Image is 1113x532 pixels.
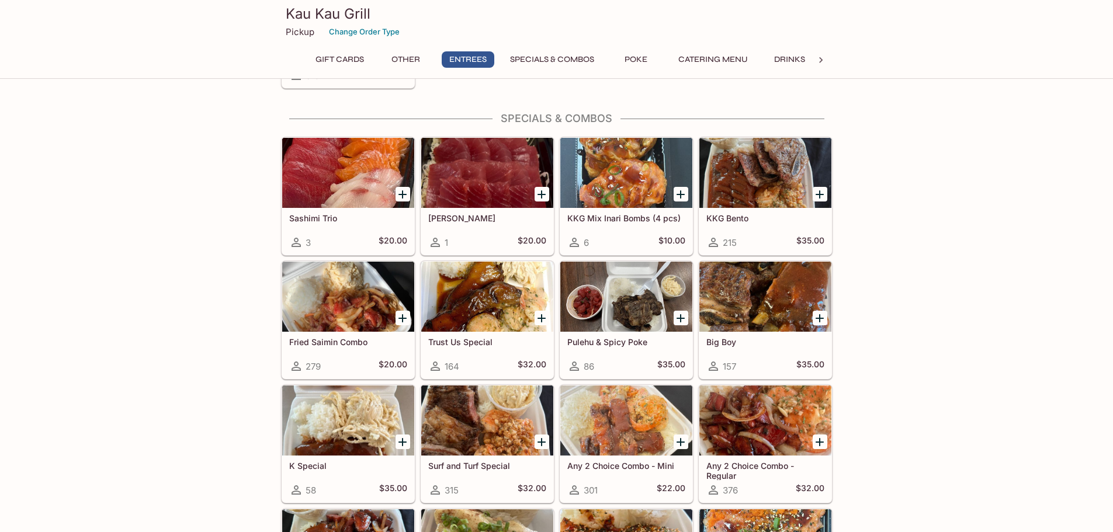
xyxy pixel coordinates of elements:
a: Big Boy157$35.00 [699,261,832,379]
h5: Surf and Turf Special [428,461,546,471]
div: Trust Us Special [421,262,553,332]
span: 315 [445,485,459,496]
a: Sashimi Trio3$20.00 [282,137,415,255]
h5: $32.00 [518,359,546,373]
span: 215 [723,237,737,248]
h5: $22.00 [657,483,685,497]
a: Pulehu & Spicy Poke86$35.00 [560,261,693,379]
h5: KKG Bento [706,213,824,223]
button: Add Trust Us Special [535,311,549,325]
span: 164 [445,361,459,372]
p: Pickup [286,26,314,37]
h5: $35.00 [796,359,824,373]
span: 58 [306,485,316,496]
h5: $32.00 [518,483,546,497]
div: Any 2 Choice Combo - Mini [560,385,692,455]
span: 1 [445,237,448,248]
button: Other [380,51,432,68]
div: Big Boy [699,262,831,332]
button: Add Pulehu & Spicy Poke [674,311,688,325]
h5: $10.00 [658,235,685,249]
a: KKG Mix Inari Bombs (4 pcs)6$10.00 [560,137,693,255]
h5: $35.00 [657,359,685,373]
span: 3 [306,237,311,248]
div: Fried Saimin Combo [282,262,414,332]
h3: Kau Kau Grill [286,5,828,23]
button: Add Surf and Turf Special [535,434,549,449]
button: Gift Cards [309,51,370,68]
a: K Special58$35.00 [282,385,415,503]
h5: $20.00 [518,235,546,249]
h5: Pulehu & Spicy Poke [567,337,685,347]
a: [PERSON_NAME]1$20.00 [421,137,554,255]
a: Fried Saimin Combo279$20.00 [282,261,415,379]
h5: $20.00 [379,359,407,373]
button: Poke [610,51,663,68]
span: 86 [584,361,594,372]
div: K Special [282,385,414,455]
button: Add KKG Mix Inari Bombs (4 pcs) [674,187,688,201]
h4: Specials & Combos [281,112,833,125]
span: 279 [306,361,321,372]
a: Any 2 Choice Combo - Mini301$22.00 [560,385,693,503]
h5: Sashimi Trio [289,213,407,223]
button: Add Sashimi Trio [396,187,410,201]
div: Any 2 Choice Combo - Regular [699,385,831,455]
button: Drinks [764,51,816,68]
h5: $35.00 [796,235,824,249]
h5: KKG Mix Inari Bombs (4 pcs) [567,213,685,223]
div: Ahi Sashimi [421,138,553,208]
span: 301 [584,485,598,496]
button: Change Order Type [324,23,405,41]
span: 376 [723,485,738,496]
h5: Fried Saimin Combo [289,337,407,347]
button: Add Any 2 Choice Combo - Regular [813,434,827,449]
div: KKG Bento [699,138,831,208]
h5: $32.00 [796,483,824,497]
button: Add KKG Bento [813,187,827,201]
a: Trust Us Special164$32.00 [421,261,554,379]
a: KKG Bento215$35.00 [699,137,832,255]
h5: Trust Us Special [428,337,546,347]
button: Specials & Combos [504,51,601,68]
span: 157 [723,361,736,372]
button: Add K Special [396,434,410,449]
div: KKG Mix Inari Bombs (4 pcs) [560,138,692,208]
button: Catering Menu [672,51,754,68]
button: Add Big Boy [813,311,827,325]
a: Any 2 Choice Combo - Regular376$32.00 [699,385,832,503]
button: Entrees [442,51,494,68]
h5: [PERSON_NAME] [428,213,546,223]
a: Surf and Turf Special315$32.00 [421,385,554,503]
button: Add Ahi Sashimi [535,187,549,201]
button: Add Any 2 Choice Combo - Mini [674,434,688,449]
div: Sashimi Trio [282,138,414,208]
h5: Any 2 Choice Combo - Mini [567,461,685,471]
h5: Any 2 Choice Combo - Regular [706,461,824,480]
div: Surf and Turf Special [421,385,553,455]
h5: $20.00 [379,235,407,249]
button: Add Fried Saimin Combo [396,311,410,325]
h5: $35.00 [379,483,407,497]
div: Pulehu & Spicy Poke [560,262,692,332]
h5: K Special [289,461,407,471]
h5: Big Boy [706,337,824,347]
span: 6 [584,237,589,248]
